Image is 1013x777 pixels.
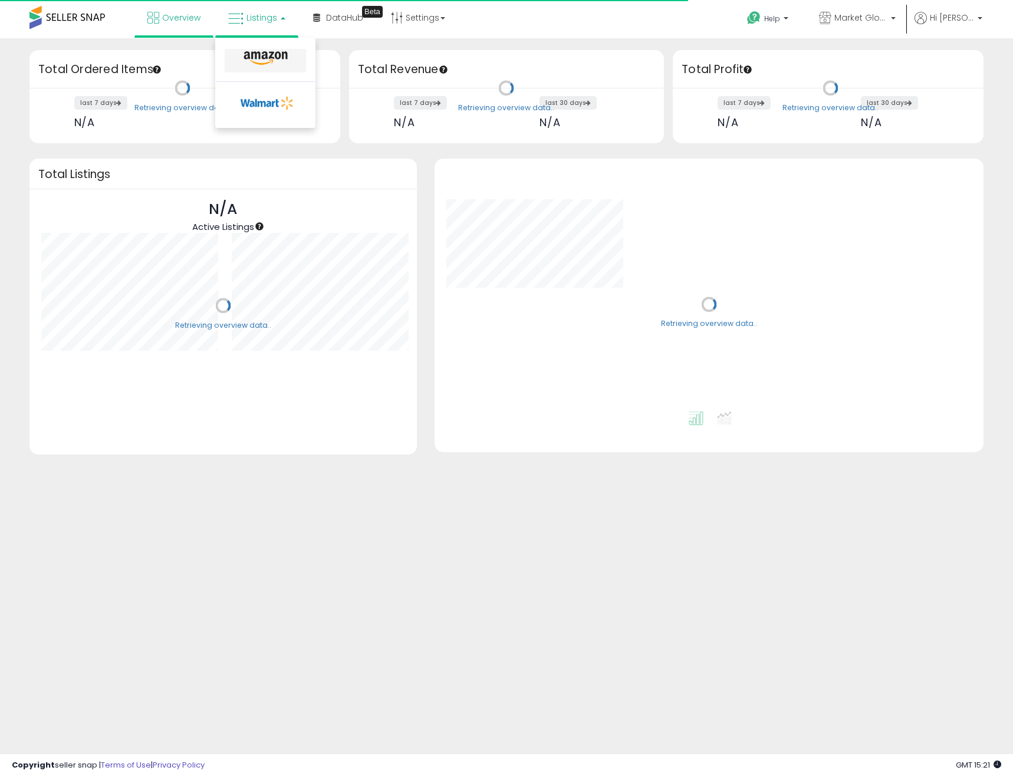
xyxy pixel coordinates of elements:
div: Retrieving overview data.. [782,103,879,113]
span: Help [764,14,780,24]
span: Hi [PERSON_NAME] [930,12,974,24]
span: Listings [246,12,277,24]
div: Retrieving overview data.. [134,103,231,113]
div: Retrieving overview data.. [175,320,271,331]
span: Market Global [834,12,887,24]
a: Hi [PERSON_NAME] [915,12,982,38]
i: Get Help [746,11,761,25]
div: Retrieving overview data.. [661,319,757,330]
span: Overview [162,12,200,24]
span: DataHub [326,12,363,24]
div: Retrieving overview data.. [458,103,554,113]
div: Tooltip anchor [362,6,383,18]
a: Help [738,2,800,38]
